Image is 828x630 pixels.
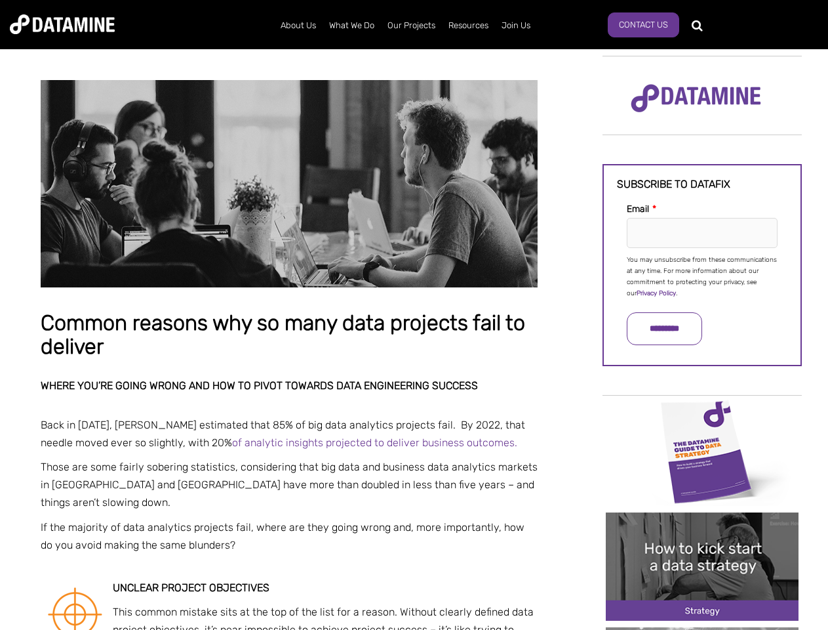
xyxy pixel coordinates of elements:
img: Data Strategy Cover thumbnail [606,397,798,505]
p: Back in [DATE], [PERSON_NAME] estimated that 85% of big data analytics projects fail. By 2022, th... [41,416,538,451]
a: Privacy Policy [637,289,676,297]
p: If the majority of data analytics projects fail, where are they going wrong and, more importantly... [41,518,538,554]
img: Datamine Logo No Strapline - Purple [622,75,770,121]
p: You may unsubscribe from these communications at any time. For more information about our commitm... [627,255,778,299]
h3: Subscribe to datafix [617,178,787,190]
a: Resources [442,9,495,43]
a: What We Do [323,9,381,43]
a: About Us [274,9,323,43]
a: Join Us [495,9,537,43]
a: Our Projects [381,9,442,43]
img: Datamine [10,14,115,34]
span: Email [627,203,649,215]
p: Those are some fairly sobering statistics, considering that big data and business data analytics ... [41,458,538,512]
img: 20241212 How to kick start a data strategy-2 [606,513,798,621]
img: Common reasons why so many data projects fail to deliver [41,80,538,287]
h2: Where you’re going wrong and how to pivot towards data engineering success [41,380,538,392]
a: of analytic insights projected to deliver business outcomes. [232,436,517,449]
a: Contact Us [608,12,679,37]
strong: Unclear project objectives [113,581,269,594]
h1: Common reasons why so many data projects fail to deliver [41,312,538,358]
